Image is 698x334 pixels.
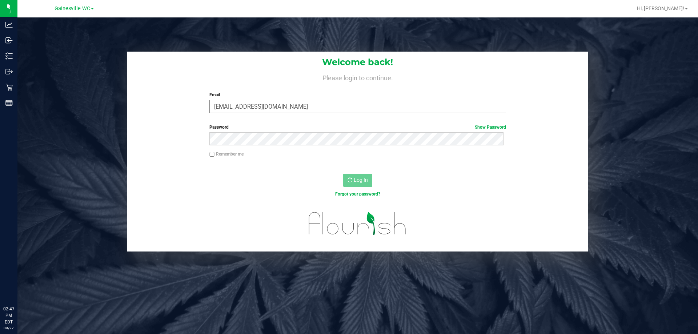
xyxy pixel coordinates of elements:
[209,92,506,98] label: Email
[5,37,13,44] inline-svg: Inbound
[5,52,13,60] inline-svg: Inventory
[127,57,588,67] h1: Welcome back!
[300,205,415,242] img: flourish_logo.svg
[3,306,14,325] p: 02:47 PM EDT
[209,152,214,157] input: Remember me
[637,5,684,11] span: Hi, [PERSON_NAME]!
[5,84,13,91] inline-svg: Retail
[335,192,380,197] a: Forgot your password?
[354,177,368,183] span: Log In
[55,5,90,12] span: Gainesville WC
[5,99,13,106] inline-svg: Reports
[475,125,506,130] a: Show Password
[343,174,372,187] button: Log In
[127,73,588,81] h4: Please login to continue.
[3,325,14,331] p: 09/27
[209,125,229,130] span: Password
[5,68,13,75] inline-svg: Outbound
[209,151,244,157] label: Remember me
[5,21,13,28] inline-svg: Analytics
